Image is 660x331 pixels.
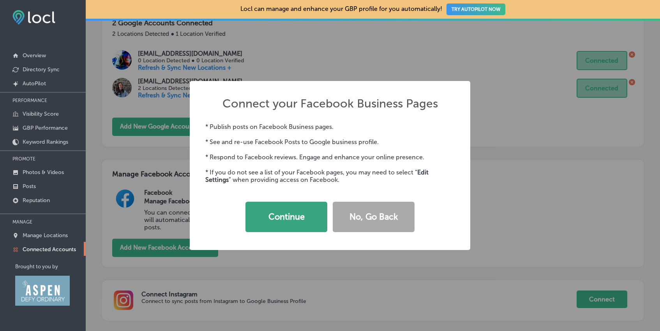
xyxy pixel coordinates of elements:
p: * Publish posts on Facebook Business pages. [205,123,455,130]
h2: Connect your Facebook Business Pages [222,97,438,111]
img: Aspen [15,276,70,306]
p: * Respond to Facebook reviews. Engage and enhance your online presence. [205,153,455,161]
p: * If you do not see a list of your Facebook pages, you may need to select “ ” when providing acce... [205,169,455,183]
p: Brought to you by [15,264,86,269]
p: Manage Locations [23,232,68,239]
p: Posts [23,183,36,190]
strong: Edit Settings [205,169,429,183]
p: Photos & Videos [23,169,64,176]
p: * See and re-use Facebook Posts to Google business profile. [205,138,455,146]
button: No, Go Back [333,202,415,232]
p: Directory Sync [23,66,60,73]
button: TRY AUTOPILOT NOW [446,4,505,15]
p: Keyword Rankings [23,139,68,145]
p: Visibility Score [23,111,59,117]
p: Connected Accounts [23,246,76,253]
p: Reputation [23,197,50,204]
p: GBP Performance [23,125,68,131]
p: AutoPilot [23,80,46,87]
img: fda3e92497d09a02dc62c9cd864e3231.png [12,10,55,25]
button: Continue [245,202,327,232]
p: Overview [23,52,46,59]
